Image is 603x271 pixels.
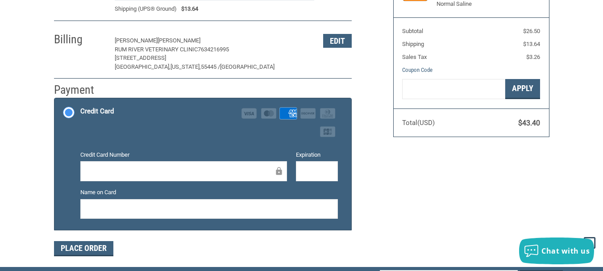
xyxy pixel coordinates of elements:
span: [GEOGRAPHIC_DATA], [115,63,171,70]
h2: Payment [54,83,106,97]
h2: Billing [54,32,106,47]
span: $43.40 [518,119,540,127]
span: RUM RIVER VETERINARY CLINIC [115,46,198,53]
span: Shipping (UPS® Ground) [115,4,177,13]
span: $3.26 [526,54,540,60]
span: [US_STATE], [171,63,201,70]
div: Credit Card [80,104,114,119]
button: Edit [323,34,352,48]
span: [GEOGRAPHIC_DATA] [220,63,274,70]
span: [PERSON_NAME] [158,37,200,44]
input: Gift Certificate or Coupon Code [402,79,505,99]
button: Chat with us [519,238,594,264]
label: Credit Card Number [80,150,287,159]
span: $13.64 [177,4,198,13]
span: [PERSON_NAME] [115,37,158,44]
span: Chat with us [541,246,590,256]
span: Shipping [402,41,424,47]
span: 55445 / [201,63,220,70]
span: Total (USD) [402,119,435,127]
span: Sales Tax [402,54,427,60]
button: Apply [505,79,540,99]
span: 7634216995 [198,46,229,53]
label: Name on Card [80,188,338,197]
span: Subtotal [402,28,423,34]
button: Place Order [54,241,113,256]
a: Coupon Code [402,67,432,73]
span: [STREET_ADDRESS] [115,54,166,61]
span: $26.50 [523,28,540,34]
span: $13.64 [523,41,540,47]
label: Expiration [296,150,338,159]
